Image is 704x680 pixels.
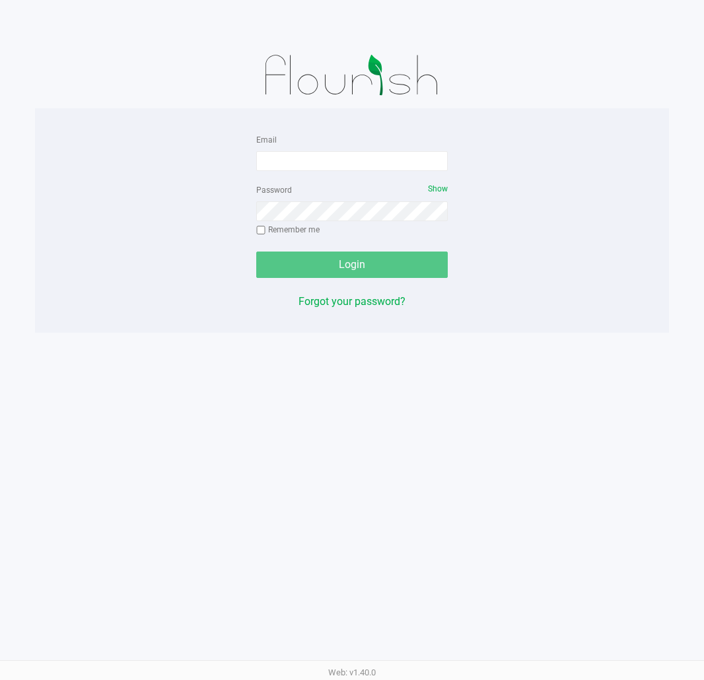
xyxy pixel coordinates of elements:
[428,184,448,193] span: Show
[256,134,277,146] label: Email
[256,224,320,236] label: Remember me
[256,184,292,196] label: Password
[256,226,265,235] input: Remember me
[328,667,376,677] span: Web: v1.40.0
[299,294,405,310] button: Forgot your password?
